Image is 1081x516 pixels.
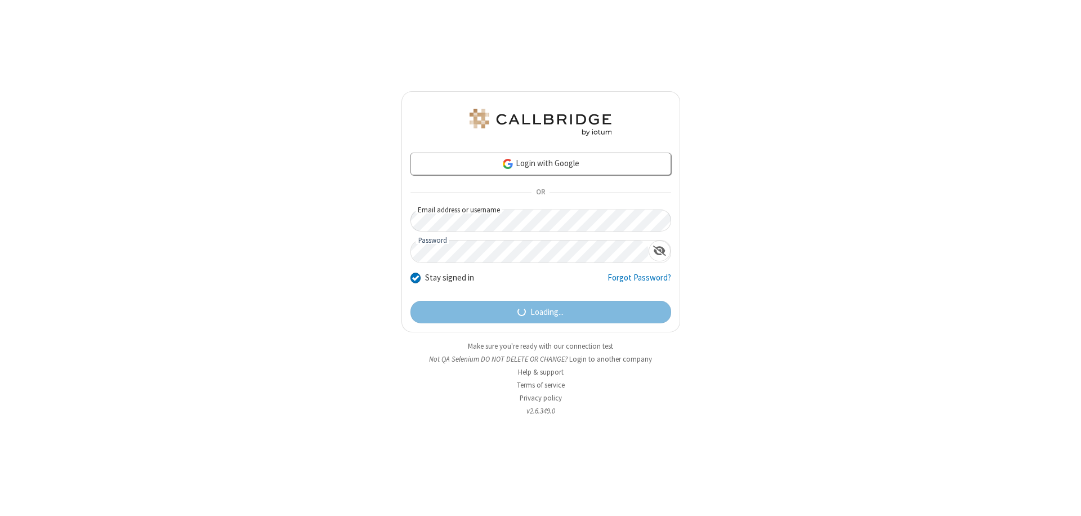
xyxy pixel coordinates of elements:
li: Not QA Selenium DO NOT DELETE OR CHANGE? [401,354,680,364]
a: Terms of service [517,380,565,390]
label: Stay signed in [425,272,474,284]
span: OR [531,185,550,201]
a: Login with Google [410,153,671,175]
span: Loading... [530,306,564,319]
input: Password [411,241,649,263]
li: v2.6.349.0 [401,406,680,416]
div: Show password [649,241,671,261]
a: Make sure you're ready with our connection test [468,341,613,351]
a: Forgot Password? [607,272,671,293]
a: Help & support [518,367,564,377]
img: QA Selenium DO NOT DELETE OR CHANGE [467,109,614,136]
a: Privacy policy [520,393,562,403]
button: Login to another company [569,354,652,364]
input: Email address or username [410,210,671,232]
button: Loading... [410,301,671,323]
img: google-icon.png [502,158,514,170]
